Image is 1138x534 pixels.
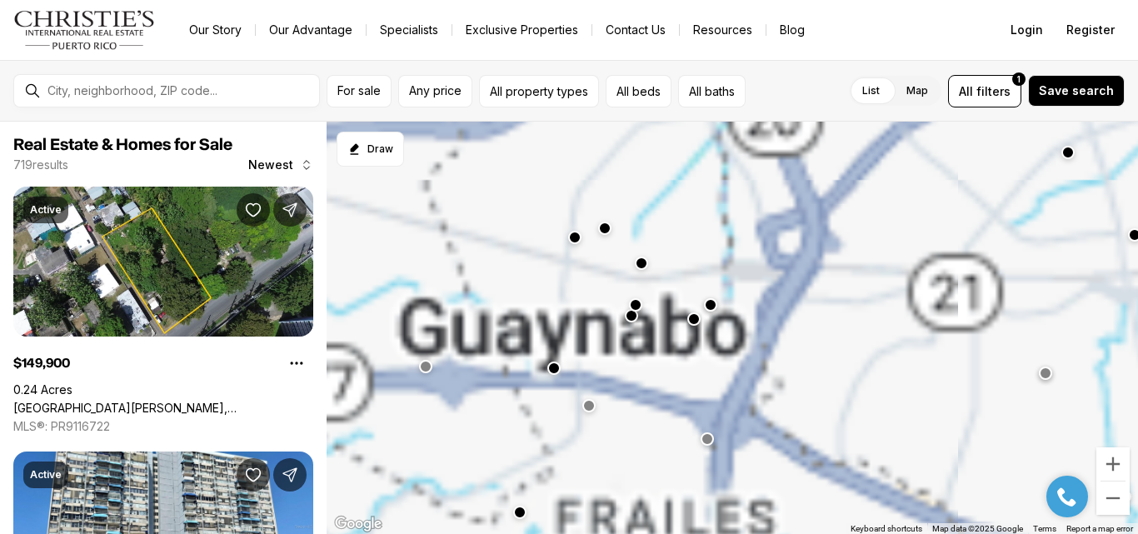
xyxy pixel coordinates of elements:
[13,158,68,172] p: 719 results
[678,75,746,107] button: All baths
[1096,482,1130,515] button: Zoom out
[479,75,599,107] button: All property types
[13,10,156,50] img: logo
[1033,524,1056,533] a: Terms (opens in new tab)
[893,76,941,106] label: Map
[606,75,671,107] button: All beds
[238,148,323,182] button: Newest
[452,18,591,42] a: Exclusive Properties
[1017,72,1021,86] span: 1
[1028,75,1125,107] button: Save search
[176,18,255,42] a: Our Story
[337,132,404,167] button: Start drawing
[273,458,307,492] button: Share Property
[367,18,452,42] a: Specialists
[273,193,307,227] button: Share Property
[13,401,313,416] a: CALLE ANDINO, CAROLINA PR, 00982
[1056,13,1125,47] button: Register
[592,18,679,42] button: Contact Us
[680,18,766,42] a: Resources
[1001,13,1053,47] button: Login
[959,82,973,100] span: All
[337,84,381,97] span: For sale
[280,347,313,380] button: Property options
[13,137,232,153] span: Real Estate & Homes for Sale
[409,84,462,97] span: Any price
[30,203,62,217] p: Active
[237,193,270,227] button: Save Property: CALLE ANDINO
[1066,23,1115,37] span: Register
[237,458,270,492] button: Save Property: 709 HERMANOS RODRIGUEZ EMMA #1704
[1011,23,1043,37] span: Login
[976,82,1011,100] span: filters
[327,75,392,107] button: For sale
[948,75,1021,107] button: Allfilters1
[849,76,893,106] label: List
[398,75,472,107] button: Any price
[256,18,366,42] a: Our Advantage
[30,468,62,482] p: Active
[1039,84,1114,97] span: Save search
[1096,447,1130,481] button: Zoom in
[766,18,818,42] a: Blog
[248,158,293,172] span: Newest
[932,524,1023,533] span: Map data ©2025 Google
[1066,524,1133,533] a: Report a map error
